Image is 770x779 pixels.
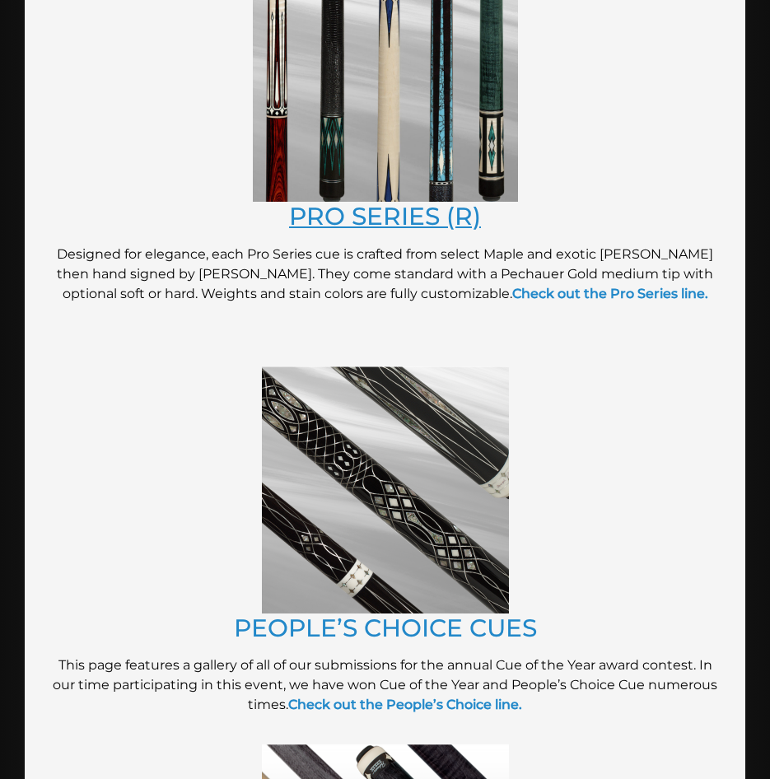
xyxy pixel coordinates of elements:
a: Check out the People’s Choice line. [288,697,522,712]
a: PRO SERIES (R) [289,201,481,231]
a: Check out the Pro Series line. [512,286,708,301]
p: Designed for elegance, each Pro Series cue is crafted from select Maple and exotic [PERSON_NAME] ... [49,245,721,304]
p: This page features a gallery of all of our submissions for the annual Cue of the Year award conte... [49,655,721,715]
a: PEOPLE’S CHOICE CUES [234,613,537,642]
